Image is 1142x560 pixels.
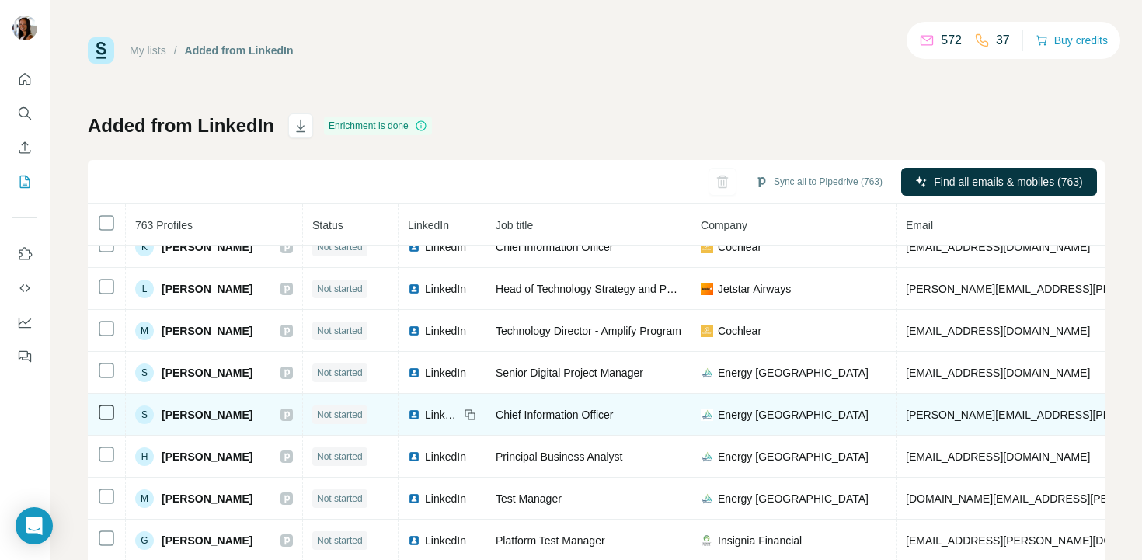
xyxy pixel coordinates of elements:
[408,367,420,379] img: LinkedIn logo
[718,281,791,297] span: Jetstar Airways
[317,366,363,380] span: Not started
[408,283,420,295] img: LinkedIn logo
[317,534,363,548] span: Not started
[718,239,761,255] span: Cochlear
[744,170,893,193] button: Sync all to Pipedrive (763)
[496,534,605,547] span: Platform Test Manager
[425,323,466,339] span: LinkedIn
[162,449,252,464] span: [PERSON_NAME]
[317,324,363,338] span: Not started
[408,450,420,463] img: LinkedIn logo
[135,322,154,340] div: M
[12,308,37,336] button: Dashboard
[162,407,252,423] span: [PERSON_NAME]
[135,363,154,382] div: S
[425,491,466,506] span: LinkedIn
[496,367,643,379] span: Senior Digital Project Manager
[425,239,466,255] span: LinkedIn
[496,409,613,421] span: Chief Information Officer
[496,283,699,295] span: Head of Technology Strategy and Portfolio
[12,240,37,268] button: Use Surfe on LinkedIn
[12,16,37,40] img: Avatar
[718,491,869,506] span: Energy [GEOGRAPHIC_DATA]
[425,281,466,297] span: LinkedIn
[12,99,37,127] button: Search
[496,325,681,337] span: Technology Director - Amplify Program
[317,408,363,422] span: Not started
[162,323,252,339] span: [PERSON_NAME]
[496,219,533,231] span: Job title
[408,409,420,421] img: LinkedIn logo
[701,409,713,421] img: company-logo
[185,43,294,58] div: Added from LinkedIn
[12,134,37,162] button: Enrich CSV
[312,219,343,231] span: Status
[718,533,802,548] span: Insignia Financial
[718,407,869,423] span: Energy [GEOGRAPHIC_DATA]
[88,37,114,64] img: Surfe Logo
[174,43,177,58] li: /
[425,407,459,423] span: LinkedIn
[701,325,713,337] img: company-logo
[408,325,420,337] img: LinkedIn logo
[88,113,274,138] h1: Added from LinkedIn
[941,31,962,50] p: 572
[317,492,363,506] span: Not started
[162,239,252,255] span: [PERSON_NAME]
[906,367,1090,379] span: [EMAIL_ADDRESS][DOMAIN_NAME]
[324,117,432,135] div: Enrichment is done
[135,280,154,298] div: L
[425,365,466,381] span: LinkedIn
[135,219,193,231] span: 763 Profiles
[425,533,466,548] span: LinkedIn
[135,405,154,424] div: S
[701,283,713,295] img: company-logo
[496,450,622,463] span: Principal Business Analyst
[162,365,252,381] span: [PERSON_NAME]
[408,241,420,253] img: LinkedIn logo
[135,531,154,550] div: G
[408,219,449,231] span: LinkedIn
[934,174,1082,190] span: Find all emails & mobiles (763)
[1036,30,1108,51] button: Buy credits
[996,31,1010,50] p: 37
[701,241,713,253] img: company-logo
[906,325,1090,337] span: [EMAIL_ADDRESS][DOMAIN_NAME]
[718,365,869,381] span: Energy [GEOGRAPHIC_DATA]
[408,534,420,547] img: LinkedIn logo
[317,450,363,464] span: Not started
[701,367,713,379] img: company-logo
[701,534,713,547] img: company-logo
[162,491,252,506] span: [PERSON_NAME]
[425,449,466,464] span: LinkedIn
[162,533,252,548] span: [PERSON_NAME]
[701,219,747,231] span: Company
[906,241,1090,253] span: [EMAIL_ADDRESS][DOMAIN_NAME]
[718,323,761,339] span: Cochlear
[701,450,713,463] img: company-logo
[906,219,933,231] span: Email
[12,168,37,196] button: My lists
[162,281,252,297] span: [PERSON_NAME]
[718,449,869,464] span: Energy [GEOGRAPHIC_DATA]
[130,44,166,57] a: My lists
[135,489,154,508] div: M
[16,507,53,544] div: Open Intercom Messenger
[135,238,154,256] div: K
[906,450,1090,463] span: [EMAIL_ADDRESS][DOMAIN_NAME]
[901,168,1097,196] button: Find all emails & mobiles (763)
[408,492,420,505] img: LinkedIn logo
[496,492,562,505] span: Test Manager
[701,492,713,505] img: company-logo
[317,240,363,254] span: Not started
[12,343,37,370] button: Feedback
[135,447,154,466] div: H
[496,241,613,253] span: Chief Information Officer
[12,274,37,302] button: Use Surfe API
[12,65,37,93] button: Quick start
[317,282,363,296] span: Not started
